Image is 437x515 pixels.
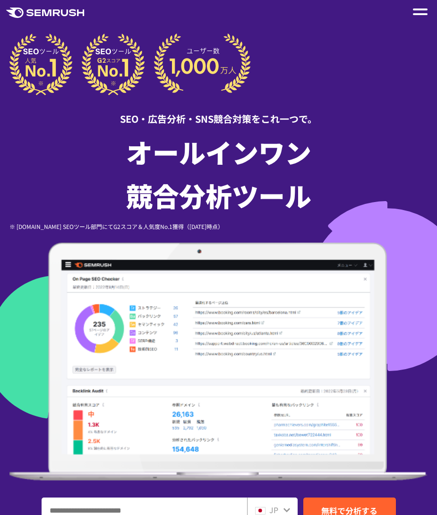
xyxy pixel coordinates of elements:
div: ※ [DOMAIN_NAME] SEOツール部門にてG2スコア＆人気度No.1獲得（[DATE]時点） [9,222,428,231]
div: SEO・広告分析・SNS競合対策をこれ一つで。 [9,95,428,128]
h1: オールインワン 競合分析ツール [9,130,428,217]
